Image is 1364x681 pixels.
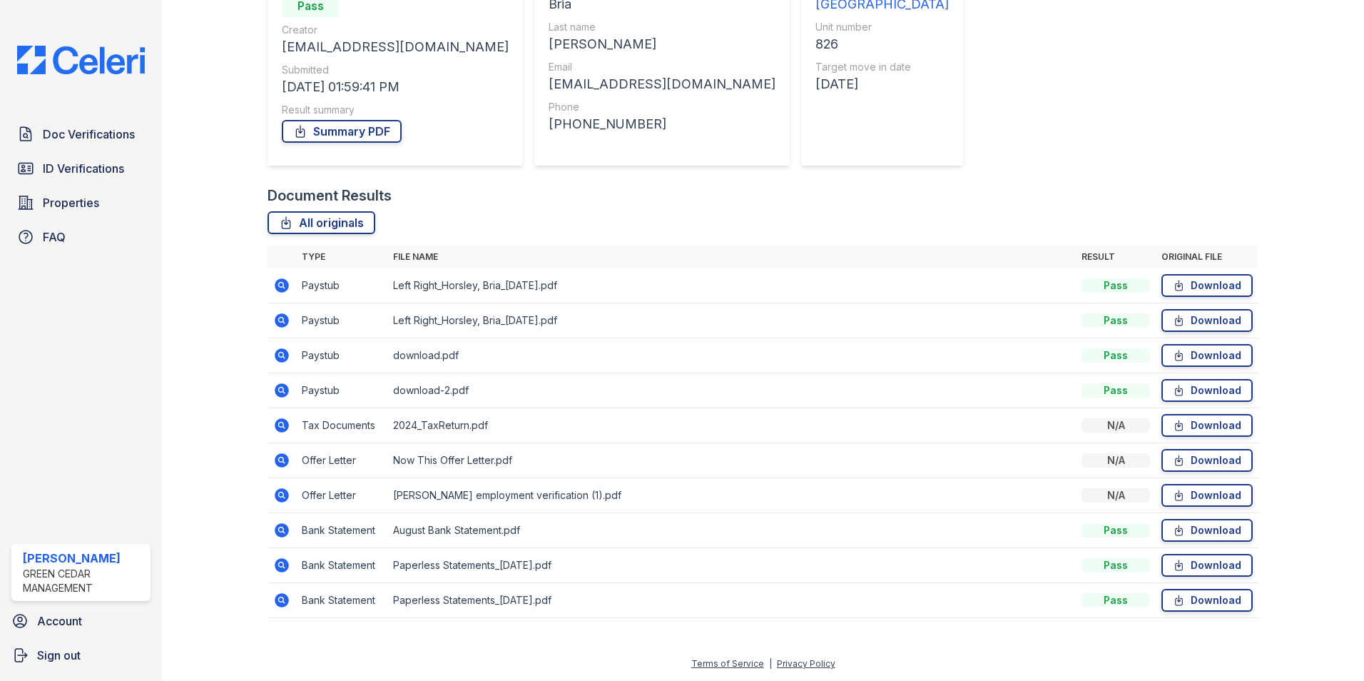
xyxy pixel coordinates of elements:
[23,550,145,567] div: [PERSON_NAME]
[296,443,387,478] td: Offer Letter
[1161,449,1253,472] a: Download
[282,63,509,77] div: Submitted
[691,658,764,669] a: Terms of Service
[268,211,375,234] a: All originals
[387,338,1076,373] td: download.pdf
[549,34,775,54] div: [PERSON_NAME]
[387,513,1076,548] td: August Bank Statement.pdf
[296,513,387,548] td: Bank Statement
[815,74,949,94] div: [DATE]
[1081,453,1150,468] div: N/A
[43,160,124,177] span: ID Verifications
[43,126,135,143] span: Doc Verifications
[815,60,949,74] div: Target move in date
[549,100,775,114] div: Phone
[1161,344,1253,367] a: Download
[296,478,387,513] td: Offer Letter
[11,223,151,251] a: FAQ
[1156,246,1258,268] th: Original file
[11,120,151,148] a: Doc Verifications
[296,268,387,303] td: Paystub
[1161,274,1253,297] a: Download
[815,20,949,34] div: Unit number
[6,607,156,635] a: Account
[1161,379,1253,402] a: Download
[1081,383,1150,398] div: Pass
[1076,246,1156,268] th: Result
[43,194,99,211] span: Properties
[282,37,509,57] div: [EMAIL_ADDRESS][DOMAIN_NAME]
[387,246,1076,268] th: File name
[296,246,387,268] th: Type
[815,34,949,54] div: 826
[549,20,775,34] div: Last name
[1161,309,1253,332] a: Download
[387,373,1076,408] td: download-2.pdf
[1081,488,1150,503] div: N/A
[296,303,387,338] td: Paystub
[11,154,151,183] a: ID Verifications
[296,373,387,408] td: Paystub
[549,74,775,94] div: [EMAIL_ADDRESS][DOMAIN_NAME]
[1081,593,1150,607] div: Pass
[1161,484,1253,507] a: Download
[11,188,151,217] a: Properties
[387,303,1076,338] td: Left Right_Horsley, Bria_[DATE].pdf
[282,23,509,37] div: Creator
[282,77,509,97] div: [DATE] 01:59:41 PM
[387,583,1076,618] td: Paperless Statements_[DATE].pdf
[296,338,387,373] td: Paystub
[1081,523,1150,538] div: Pass
[1081,558,1150,572] div: Pass
[1081,418,1150,433] div: N/A
[43,228,66,246] span: FAQ
[1161,414,1253,437] a: Download
[296,408,387,443] td: Tax Documents
[1161,589,1253,612] a: Download
[296,583,387,618] td: Bank Statement
[387,408,1076,443] td: 2024_TaxReturn.pdf
[282,103,509,117] div: Result summary
[387,443,1076,478] td: Now This Offer Letter.pdf
[1161,519,1253,542] a: Download
[1161,554,1253,577] a: Download
[777,658,835,669] a: Privacy Policy
[37,612,82,630] span: Account
[282,120,402,143] a: Summary PDF
[769,658,772,669] div: |
[387,548,1076,583] td: Paperless Statements_[DATE].pdf
[296,548,387,583] td: Bank Statement
[387,268,1076,303] td: Left Right_Horsley, Bria_[DATE].pdf
[387,478,1076,513] td: [PERSON_NAME] employment verification (1).pdf
[6,641,156,670] a: Sign out
[37,647,81,664] span: Sign out
[1081,278,1150,293] div: Pass
[1081,348,1150,363] div: Pass
[549,60,775,74] div: Email
[549,114,775,134] div: [PHONE_NUMBER]
[268,186,392,206] div: Document Results
[6,46,156,74] img: CE_Logo_Blue-a8612792a0a2168367f1c8372b55b34899dd931a85d93a1a3d3e32e68fde9ad4.png
[23,567,145,595] div: Green Cedar Management
[1081,313,1150,328] div: Pass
